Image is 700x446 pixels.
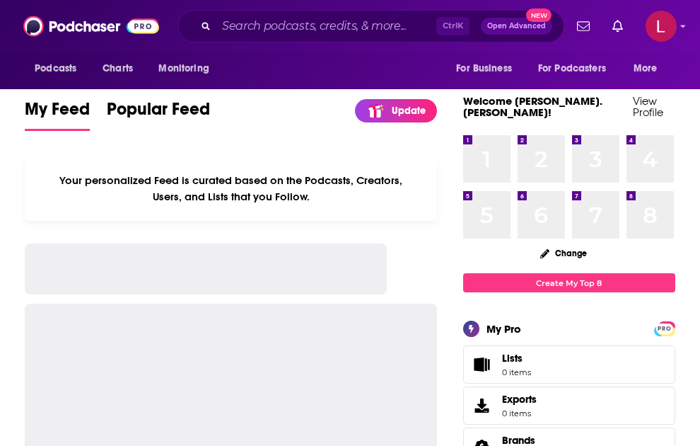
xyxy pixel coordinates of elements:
a: PRO [656,323,673,333]
button: Change [532,244,595,262]
span: 0 items [502,367,531,377]
a: View Profile [633,94,663,119]
span: Monitoring [158,59,209,79]
span: Ctrl K [436,17,469,35]
span: Exports [502,393,537,406]
button: open menu [624,55,675,82]
a: Welcome [PERSON_NAME].[PERSON_NAME]! [463,94,602,119]
a: Show notifications dropdown [571,14,595,38]
a: Lists [463,345,675,384]
span: Popular Feed [107,98,210,128]
span: 0 items [502,408,537,418]
span: My Feed [25,98,90,128]
a: Show notifications dropdown [607,14,629,38]
div: My Pro [486,322,521,336]
a: Create My Top 8 [463,273,675,292]
span: Lists [468,355,496,374]
span: New [526,8,552,22]
a: Exports [463,387,675,425]
span: For Podcasters [538,59,606,79]
input: Search podcasts, credits, & more... [216,15,436,38]
a: Update [355,99,437,122]
button: Open AdvancedNew [481,18,552,35]
span: Podcasts [35,59,76,79]
span: PRO [656,324,673,334]
a: My Feed [25,98,90,131]
div: Your personalized Feed is curated based on the Podcasts, Creators, Users, and Lists that you Follow. [25,156,437,221]
button: open menu [529,55,626,82]
button: open menu [148,55,227,82]
button: open menu [25,55,95,82]
a: Popular Feed [107,98,210,131]
span: More [634,59,658,79]
div: Search podcasts, credits, & more... [177,10,564,42]
span: For Business [456,59,512,79]
span: Logged in as laura.carr [646,11,677,42]
span: Charts [103,59,133,79]
img: User Profile [646,11,677,42]
span: Open Advanced [487,23,546,30]
span: Lists [502,352,523,365]
img: Podchaser - Follow, Share and Rate Podcasts [23,13,159,40]
span: Exports [468,396,496,416]
button: open menu [446,55,530,82]
span: Lists [502,352,531,365]
a: Charts [93,55,141,82]
p: Update [392,105,426,117]
button: Show profile menu [646,11,677,42]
